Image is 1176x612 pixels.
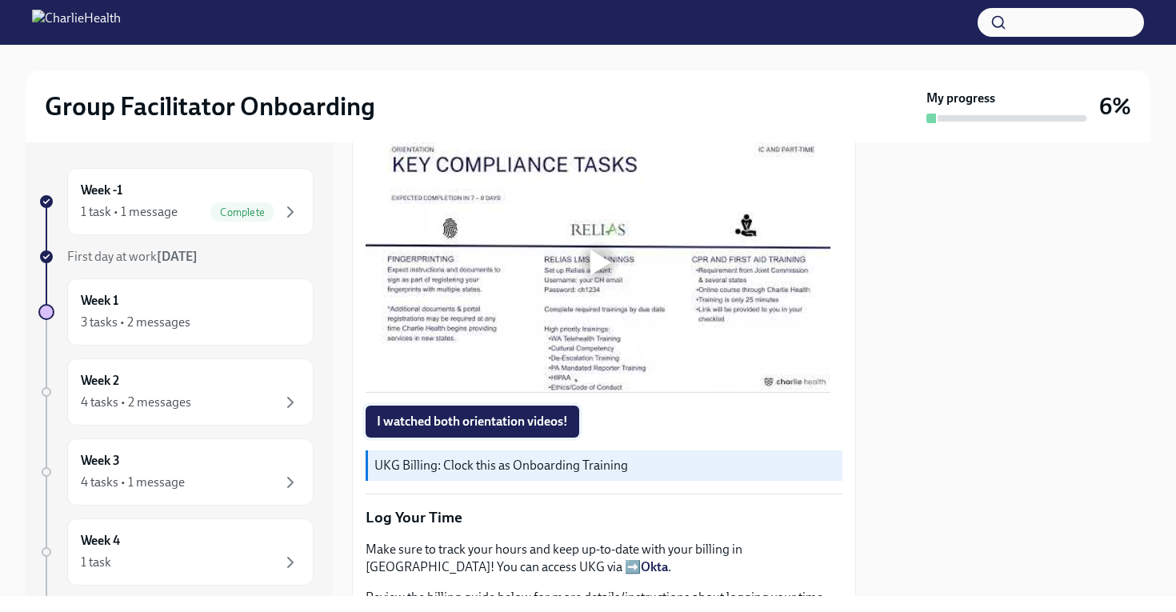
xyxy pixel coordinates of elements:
a: Week 24 tasks • 2 messages [38,358,314,426]
span: Complete [210,206,274,218]
p: Review the billing guide below for more details/instructions about logging your time. [366,589,842,606]
button: I watched both orientation videos! [366,406,579,438]
div: 1 task • 1 message [81,203,178,221]
h3: 6% [1099,92,1131,121]
h6: Week 4 [81,532,120,550]
span: First day at work [67,249,198,264]
a: Week 34 tasks • 1 message [38,438,314,506]
a: Week 13 tasks • 2 messages [38,278,314,346]
p: Log Your Time [366,507,842,528]
span: I watched both orientation videos! [377,414,568,430]
h6: Week 2 [81,372,119,390]
div: 4 tasks • 2 messages [81,394,191,411]
strong: [DATE] [157,249,198,264]
h2: Group Facilitator Onboarding [45,90,375,122]
div: 3 tasks • 2 messages [81,314,190,331]
img: CharlieHealth [32,10,121,35]
a: First day at work[DATE] [38,248,314,266]
strong: My progress [926,90,995,107]
h6: Week 3 [81,452,120,470]
p: UKG Billing: Clock this as Onboarding Training [374,457,836,474]
a: Week -11 task • 1 messageComplete [38,168,314,235]
a: Week 41 task [38,518,314,586]
p: Make sure to track your hours and keep up-to-date with your billing in [GEOGRAPHIC_DATA]! You can... [366,541,842,576]
div: 4 tasks • 1 message [81,474,185,491]
h6: Week -1 [81,182,122,199]
h6: Week 1 [81,292,118,310]
div: 1 task [81,554,111,571]
a: Okta [641,559,668,574]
